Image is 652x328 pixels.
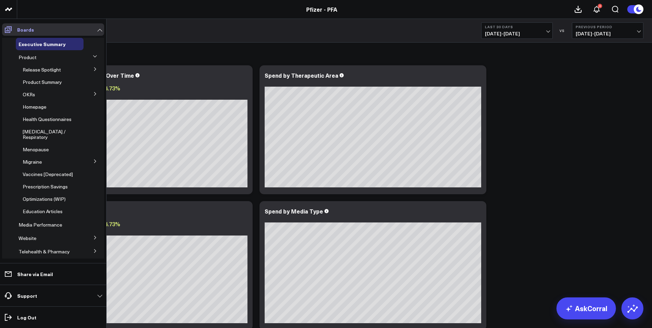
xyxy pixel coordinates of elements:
a: OKRs [23,92,35,97]
span: Optimizations (WIP) [23,196,66,202]
a: [MEDICAL_DATA] / Respiratory [23,129,84,140]
a: Vaccines [Deprecated] [23,172,73,177]
span: 4.73% [104,220,120,228]
a: Website [19,236,36,241]
span: Migraine [23,158,42,165]
a: Homepage [23,104,46,110]
a: Prescription Savings [23,184,68,189]
span: [MEDICAL_DATA] / Respiratory [23,128,66,140]
div: Previous: $632.3k [31,94,247,100]
button: Previous Period[DATE]-[DATE] [572,22,643,39]
div: VS [556,29,568,33]
p: Share via Email [17,271,53,277]
span: Menopause [23,146,49,153]
div: 4 [598,4,602,8]
button: Last 30 Days[DATE]-[DATE] [481,22,553,39]
a: Product [19,55,36,60]
p: Boards [17,27,34,32]
span: Product [19,54,36,61]
a: Pfizer - PFA [306,6,337,13]
span: [DATE] - [DATE] [485,31,549,36]
a: Telehealth & Pharmacy [19,249,70,254]
p: Support [17,293,37,298]
span: Education Articles [23,208,63,215]
span: Release Spotlight [23,66,61,73]
span: Telehealth & Pharmacy [19,248,70,255]
span: Prescription Savings [23,183,68,190]
a: Menopause [23,147,49,152]
span: OKRs [23,91,35,98]
span: Media Performance [19,221,62,228]
span: Homepage [23,103,46,110]
a: Education Articles [23,209,63,214]
a: AskCorral [556,297,616,319]
a: Media Performance [19,222,62,228]
b: Last 30 Days [485,25,549,29]
a: Executive Summary [19,41,66,47]
a: Migraine [23,159,42,165]
a: Optimizations (WIP) [23,196,66,202]
div: Spend by Media Type [265,207,323,215]
a: Product Summary [23,79,62,85]
a: Release Spotlight [23,67,61,73]
span: 4.73% [104,84,120,92]
span: [DATE] - [DATE] [576,31,640,36]
p: Log Out [17,315,36,320]
div: Previous: $632.3k [31,230,247,236]
b: Previous Period [576,25,640,29]
a: Health Questionnaires [23,117,71,122]
a: Log Out [2,311,104,324]
div: Spend by Therapeutic Area [265,72,338,79]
